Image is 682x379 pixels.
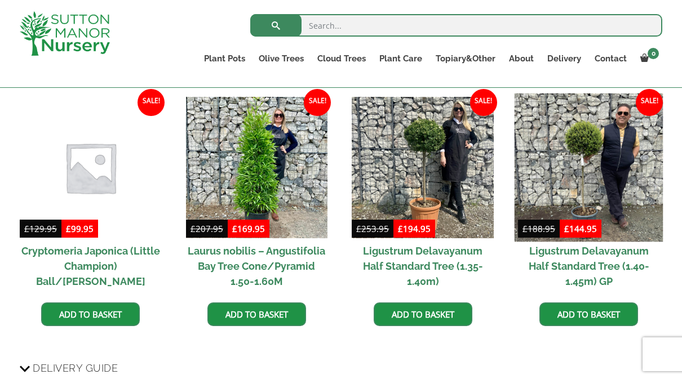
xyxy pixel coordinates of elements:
[186,238,327,294] h2: Laurus nobilis – Angustifolia Bay Tree Cone/Pyramid 1.50-1.60M
[311,51,373,66] a: Cloud Trees
[539,302,638,326] a: Add to basket: “Ligustrum Delavayanum Half Standard Tree (1.40-1.45m) GP”
[352,97,493,238] img: Ligustrum Delavayanum Half Standard Tree (1.35-1.40m)
[356,223,389,234] bdi: 253.95
[24,223,57,234] bdi: 129.95
[24,223,29,234] span: £
[207,302,306,326] a: Add to basket: “Laurus nobilis - Angustifolia Bay Tree Cone/Pyramid 1.50-1.60M”
[522,223,555,234] bdi: 188.95
[352,97,493,294] a: Sale! Ligustrum Delavayanum Half Standard Tree (1.35-1.40m)
[636,89,663,116] span: Sale!
[66,223,71,234] span: £
[186,97,327,294] a: Sale! Laurus nobilis – Angustifolia Bay Tree Cone/Pyramid 1.50-1.60M
[186,97,327,238] img: Laurus nobilis - Angustifolia Bay Tree Cone/Pyramid 1.50-1.60M
[518,238,659,294] h2: Ligustrum Delavayanum Half Standard Tree (1.40-1.45m) GP
[398,223,431,234] bdi: 194.95
[191,223,196,234] span: £
[398,223,403,234] span: £
[634,51,662,66] a: 0
[356,223,361,234] span: £
[518,97,659,294] a: Sale! Ligustrum Delavayanum Half Standard Tree (1.40-1.45m) GP
[648,48,659,59] span: 0
[41,302,140,326] a: Add to basket: “Cryptomeria Japonica (Little Champion) Ball/Bush”
[232,223,265,234] bdi: 169.95
[197,51,252,66] a: Plant Pots
[20,97,161,238] img: Placeholder
[352,238,493,294] h2: Ligustrum Delavayanum Half Standard Tree (1.35-1.40m)
[373,51,429,66] a: Plant Care
[191,223,223,234] bdi: 207.95
[20,97,161,294] a: Sale! Cryptomeria Japonica (Little Champion) Ball/[PERSON_NAME]
[429,51,502,66] a: Topiary&Other
[502,51,541,66] a: About
[20,238,161,294] h2: Cryptomeria Japonica (Little Champion) Ball/[PERSON_NAME]
[470,89,497,116] span: Sale!
[138,89,165,116] span: Sale!
[522,223,528,234] span: £
[374,302,472,326] a: Add to basket: “Ligustrum Delavayanum Half Standard Tree (1.35-1.40m)”
[304,89,331,116] span: Sale!
[20,11,110,56] img: logo
[66,223,94,234] bdi: 99.95
[33,358,118,378] span: Delivery Guide
[250,14,662,37] input: Search...
[541,51,588,66] a: Delivery
[564,223,597,234] bdi: 144.95
[515,93,663,242] img: Ligustrum Delavayanum Half Standard Tree (1.40-1.45m) GP
[232,223,237,234] span: £
[252,51,311,66] a: Olive Trees
[588,51,634,66] a: Contact
[564,223,569,234] span: £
